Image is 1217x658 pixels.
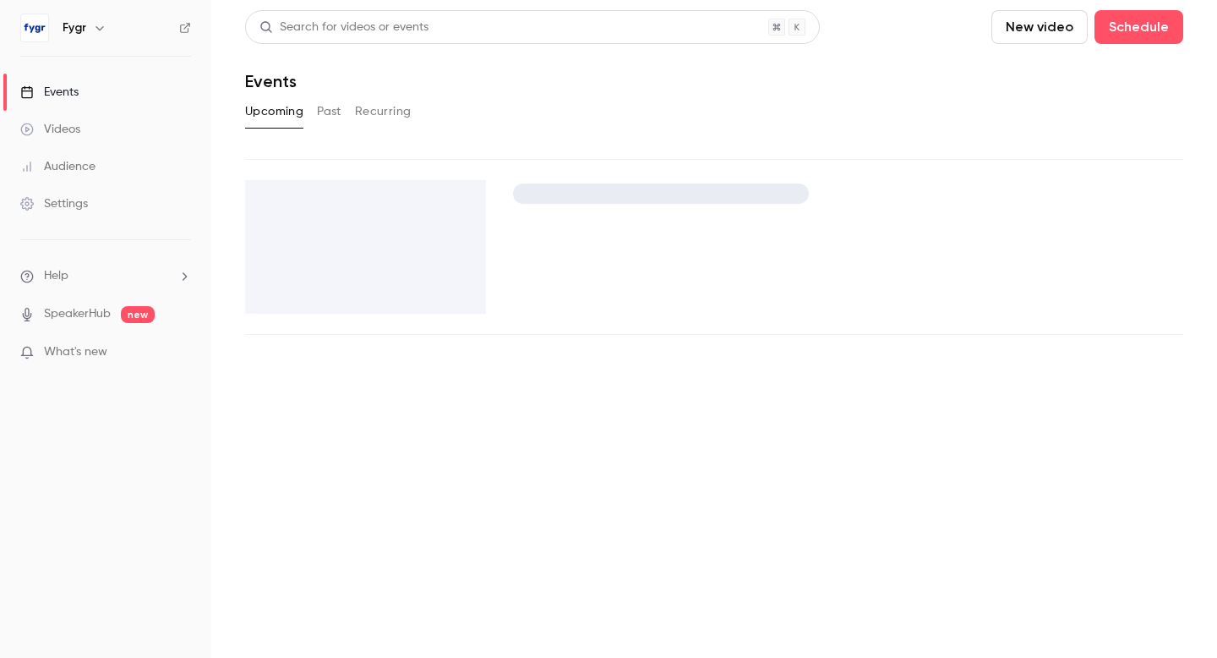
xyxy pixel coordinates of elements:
button: Past [317,98,341,125]
button: Schedule [1094,10,1183,44]
img: Fygr [21,14,48,41]
span: new [121,306,155,323]
h1: Events [245,71,297,91]
button: Upcoming [245,98,303,125]
div: Search for videos or events [259,19,428,36]
button: Recurring [355,98,412,125]
div: Audience [20,158,96,175]
div: Videos [20,121,80,138]
div: Events [20,84,79,101]
h6: Fygr [63,19,86,36]
li: help-dropdown-opener [20,267,191,285]
a: SpeakerHub [44,305,111,323]
span: What's new [44,343,107,361]
span: Help [44,267,68,285]
div: Settings [20,195,88,212]
button: New video [991,10,1088,44]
